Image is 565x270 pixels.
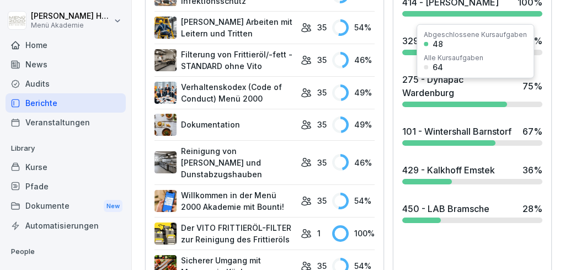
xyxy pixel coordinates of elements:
p: [PERSON_NAME] Hemmen [31,12,111,21]
div: 54 % [332,193,375,209]
div: 450 - LAB Bramsche [402,202,489,215]
img: hh3kvobgi93e94d22i1c6810.png [154,82,177,104]
a: 329 - Lieken Garrel94% [398,30,547,60]
img: jg117puhp44y4en97z3zv7dk.png [154,114,177,136]
div: 36 % [523,163,542,177]
a: Audits [6,74,126,93]
p: People [6,243,126,261]
div: Abgeschlossene Kursaufgaben [424,31,527,38]
p: 1 [317,227,321,239]
a: News [6,55,126,74]
a: Veranstaltungen [6,113,126,132]
p: 35 [317,54,327,66]
div: 48 [433,40,443,48]
div: 49 % [332,117,375,133]
a: Home [6,35,126,55]
a: 275 - Dynapac Wardenburg75% [398,68,547,112]
p: Menü Akademie [31,22,111,29]
img: v7bxruicv7vvt4ltkcopmkzf.png [154,17,177,39]
a: Kurse [6,157,126,177]
img: xh3bnih80d1pxcetv9zsuevg.png [154,190,177,212]
div: 54 % [332,19,375,36]
div: 64 [433,63,443,71]
div: 275 - Dynapac Wardenburg [402,73,517,99]
div: Alle Kursaufgaben [424,55,483,61]
a: Filterung von Frittieröl/-fett - STANDARD ohne Vito [154,49,295,72]
a: Berichte [6,93,126,113]
p: 35 [317,22,327,33]
img: lxawnajjsce9vyoprlfqagnf.png [154,223,177,245]
div: New [104,200,122,213]
img: lnrteyew03wyeg2dvomajll7.png [154,49,177,71]
img: mfnj94a6vgl4cypi86l5ezmw.png [154,151,177,173]
div: 100 % [332,225,375,242]
div: 67 % [523,125,542,138]
p: 35 [317,195,327,207]
div: 46 % [332,52,375,68]
a: 450 - LAB Bramsche28% [398,198,547,227]
a: 429 - Kalkhoff Emstek36% [398,159,547,189]
a: Der VITO FRITTIERÖL-FILTER zur Reinigung des Frittieröls [154,222,295,245]
a: Dokumentation [154,114,295,136]
div: 329 - Lieken Garrel [402,34,483,47]
a: Pfade [6,177,126,196]
a: DokumenteNew [6,196,126,216]
div: Dokumente [6,196,126,216]
div: 429 - Kalkhoff Emstek [402,163,495,177]
a: 101 - Wintershall Barnstorf67% [398,120,547,150]
a: Willkommen in der Menü 2000 Akademie mit Bounti! [154,189,295,213]
p: 35 [317,157,327,168]
div: 46 % [332,154,375,171]
a: Verhaltenskodex (Code of Conduct) Menü 2000 [154,81,295,104]
div: 28 % [523,202,542,215]
p: Library [6,140,126,157]
div: 49 % [332,84,375,101]
a: Reinigung von [PERSON_NAME] und Dunstabzugshauben [154,145,295,180]
div: 101 - Wintershall Barnstorf [402,125,511,138]
a: [PERSON_NAME] Arbeiten mit Leitern und Tritten [154,16,295,39]
p: 35 [317,119,327,130]
div: 75 % [523,80,542,93]
a: Automatisierungen [6,216,126,235]
p: 35 [317,87,327,98]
